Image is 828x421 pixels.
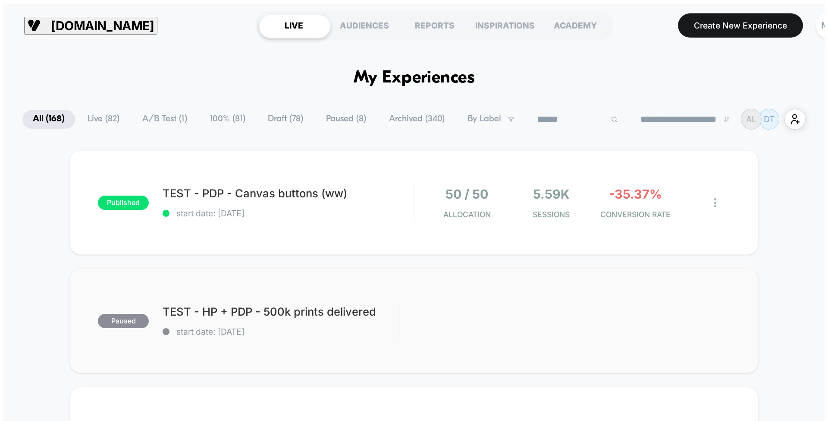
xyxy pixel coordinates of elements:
[533,187,570,202] span: 5.59k
[540,14,611,36] div: ACADEMY
[354,68,475,88] h1: My Experiences
[764,114,775,124] p: DT
[163,305,398,318] span: TEST - HP + PDP - 500k prints delivered
[28,19,41,32] img: Visually logo
[746,114,756,124] p: AL
[379,110,455,129] span: Archived ( 340 )
[316,110,376,129] span: Paused ( 8 )
[257,110,314,129] span: Draft ( 78 )
[597,210,674,219] span: CONVERSION RATE
[77,110,130,129] span: Live ( 82 )
[22,110,75,129] span: All ( 168 )
[51,18,154,33] span: [DOMAIN_NAME]
[259,14,329,36] div: LIVE
[724,117,729,122] img: end
[163,326,398,337] span: start date: [DATE]
[470,14,540,36] div: INSPIRATIONS
[200,110,256,129] span: 100% ( 81 )
[163,208,413,218] span: start date: [DATE]
[467,114,501,124] span: By Label
[445,187,488,202] span: 50 / 50
[443,210,491,219] span: Allocation
[24,17,157,35] button: [DOMAIN_NAME]
[609,187,662,202] span: -35.37%
[714,198,716,207] img: close
[98,314,149,328] span: paused
[163,187,413,200] span: TEST - PDP - Canvas buttons (ww)
[329,14,399,36] div: AUDIENCES
[98,196,149,210] span: published
[132,110,198,129] span: A/B Test ( 1 )
[513,210,590,219] span: Sessions
[399,14,470,36] div: REPORTS
[678,13,803,38] button: Create New Experience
